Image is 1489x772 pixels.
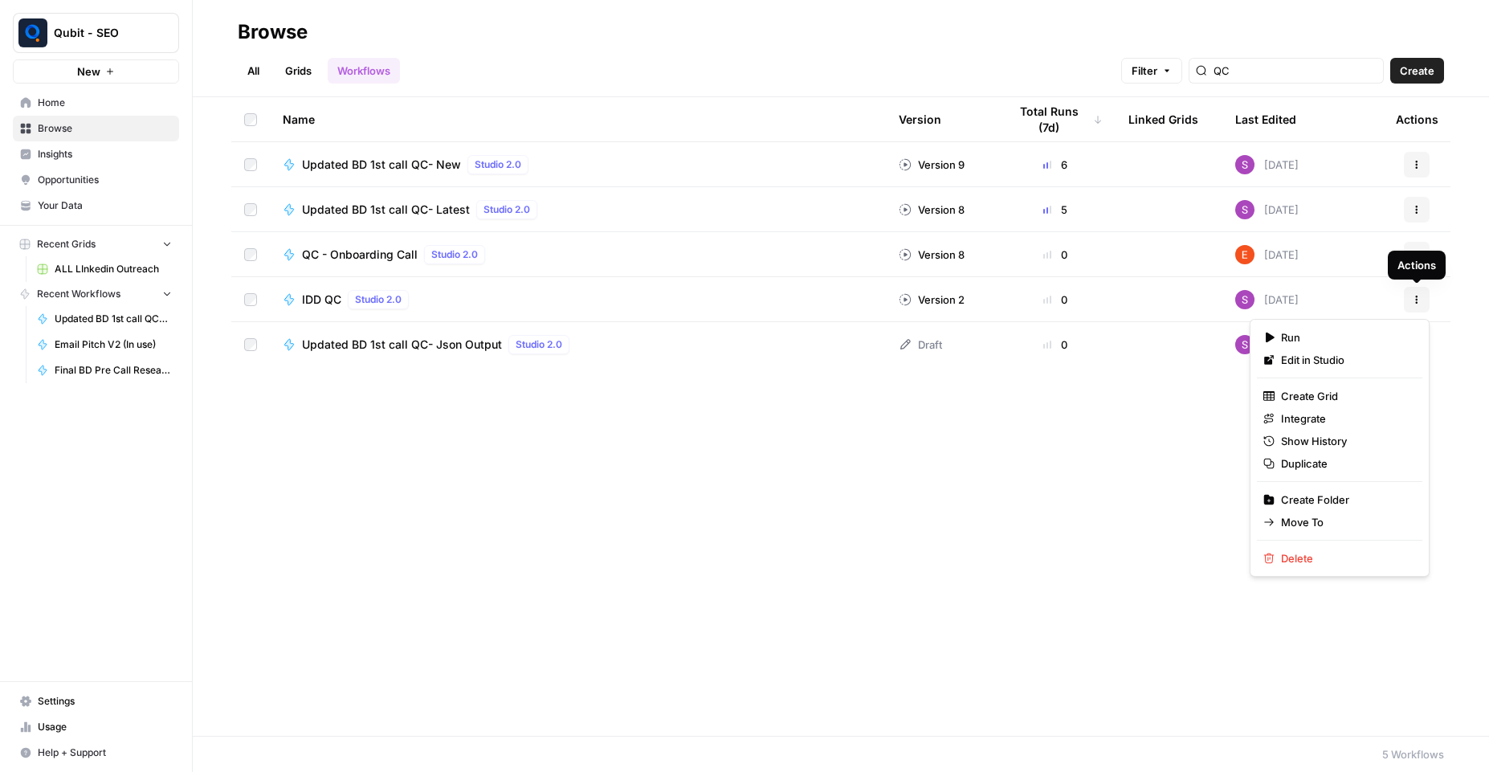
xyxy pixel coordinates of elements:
[30,332,179,357] a: Email Pitch V2 (In use)
[54,25,151,41] span: Qubit - SEO
[1400,63,1434,79] span: Create
[516,337,562,352] span: Studio 2.0
[1235,97,1296,141] div: Last Edited
[283,335,873,354] a: Updated BD 1st call QC- Json OutputStudio 2.0
[899,292,965,308] div: Version 2
[1008,337,1103,353] div: 0
[55,363,172,378] span: Final BD Pre Call Research Report for Hubspot
[38,147,172,161] span: Insights
[13,193,179,219] a: Your Data
[1390,58,1444,84] button: Create
[283,200,873,219] a: Updated BD 1st call QC- LatestStudio 2.0
[899,202,965,218] div: Version 8
[1132,63,1157,79] span: Filter
[283,290,873,309] a: IDD QCStudio 2.0
[1121,58,1182,84] button: Filter
[1214,63,1377,79] input: Search
[431,247,478,262] span: Studio 2.0
[483,202,530,217] span: Studio 2.0
[37,287,120,301] span: Recent Workflows
[302,157,461,173] span: Updated BD 1st call QC- New
[13,740,179,766] button: Help + Support
[1281,550,1409,566] span: Delete
[1008,157,1103,173] div: 6
[1008,247,1103,263] div: 0
[38,198,172,213] span: Your Data
[13,232,179,256] button: Recent Grids
[1281,352,1409,368] span: Edit in Studio
[238,19,308,45] div: Browse
[1281,411,1409,427] span: Integrate
[1008,202,1103,218] div: 5
[1235,155,1299,174] div: [DATE]
[1008,292,1103,308] div: 0
[355,292,402,307] span: Studio 2.0
[1008,97,1103,141] div: Total Runs (7d)
[1235,290,1299,309] div: [DATE]
[302,202,470,218] span: Updated BD 1st call QC- Latest
[275,58,321,84] a: Grids
[302,292,341,308] span: IDD QC
[1382,746,1444,762] div: 5 Workflows
[1235,245,1299,264] div: [DATE]
[13,714,179,740] a: Usage
[37,237,96,251] span: Recent Grids
[1281,388,1409,404] span: Create Grid
[38,694,172,709] span: Settings
[13,282,179,306] button: Recent Workflows
[38,720,172,734] span: Usage
[302,247,418,263] span: QC - Onboarding Call
[13,116,179,141] a: Browse
[283,97,873,141] div: Name
[1235,155,1254,174] img: o172sb5nyouclioljstuaq3tb2gj
[328,58,400,84] a: Workflows
[1396,97,1438,141] div: Actions
[38,96,172,110] span: Home
[55,262,172,276] span: ALL LInkedin Outreach
[475,157,521,172] span: Studio 2.0
[13,688,179,714] a: Settings
[1281,455,1409,472] span: Duplicate
[1281,492,1409,508] span: Create Folder
[1235,335,1254,354] img: o172sb5nyouclioljstuaq3tb2gj
[1235,200,1254,219] img: o172sb5nyouclioljstuaq3tb2gj
[38,173,172,187] span: Opportunities
[899,157,965,173] div: Version 9
[238,58,269,84] a: All
[899,247,965,263] div: Version 8
[302,337,502,353] span: Updated BD 1st call QC- Json Output
[283,245,873,264] a: QC - Onboarding CallStudio 2.0
[30,256,179,282] a: ALL LInkedin Outreach
[30,357,179,383] a: Final BD Pre Call Research Report for Hubspot
[30,306,179,332] a: Updated BD 1st call QC- Latest
[77,63,100,80] span: New
[38,745,172,760] span: Help + Support
[38,121,172,136] span: Browse
[13,167,179,193] a: Opportunities
[1281,329,1409,345] span: Run
[899,97,941,141] div: Version
[55,312,172,326] span: Updated BD 1st call QC- Latest
[1235,335,1299,354] div: [DATE]
[1281,433,1409,449] span: Show History
[1128,97,1198,141] div: Linked Grids
[1235,245,1254,264] img: ajf8yqgops6ssyjpn8789yzw4nvp
[18,18,47,47] img: Qubit - SEO Logo
[283,155,873,174] a: Updated BD 1st call QC- NewStudio 2.0
[1281,514,1409,530] span: Move To
[13,13,179,53] button: Workspace: Qubit - SEO
[13,59,179,84] button: New
[1235,290,1254,309] img: o172sb5nyouclioljstuaq3tb2gj
[13,90,179,116] a: Home
[13,141,179,167] a: Insights
[1235,200,1299,219] div: [DATE]
[55,337,172,352] span: Email Pitch V2 (In use)
[899,337,942,353] div: Draft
